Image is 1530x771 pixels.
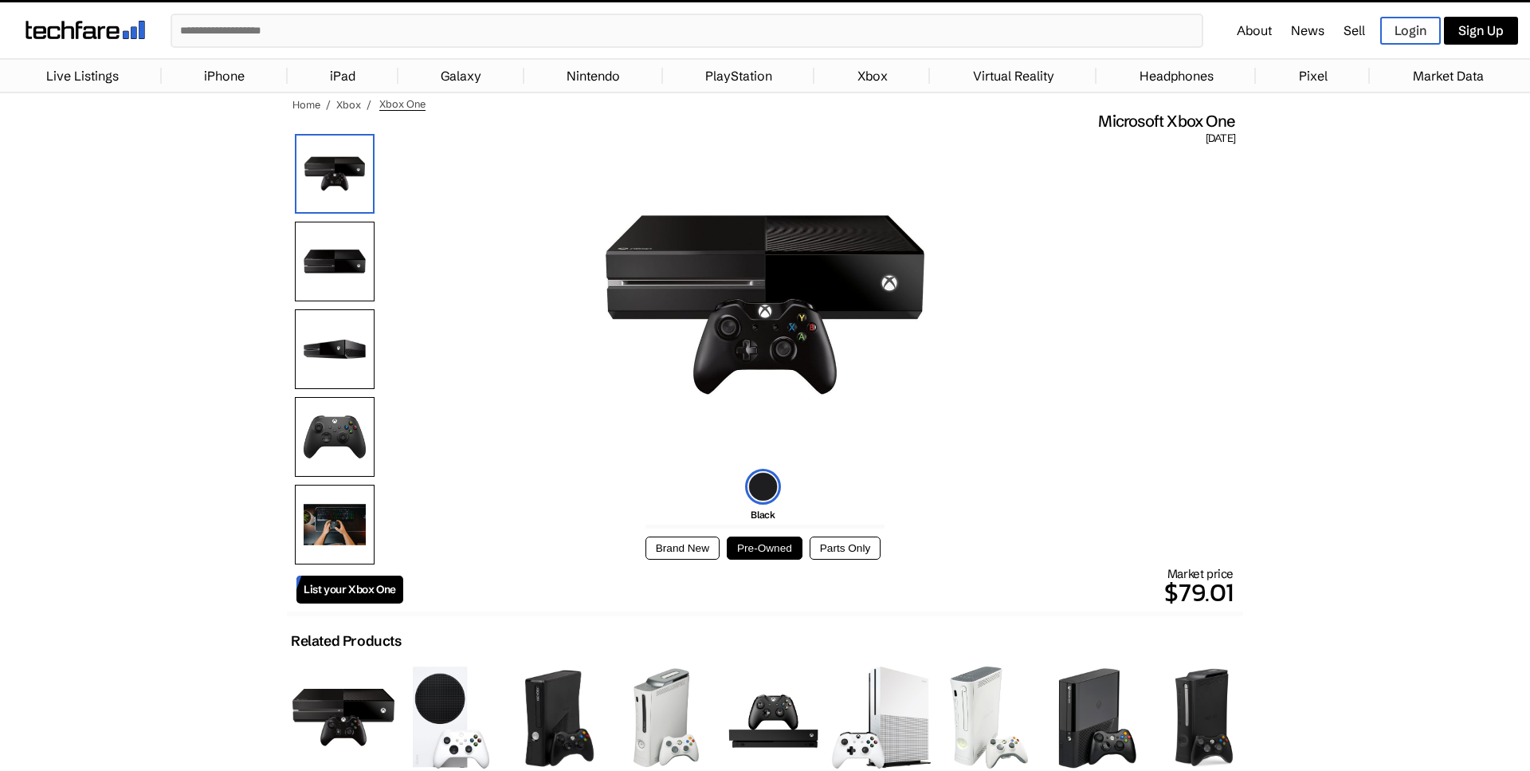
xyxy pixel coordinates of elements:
img: Microsoft Xbox One [292,667,394,769]
img: Microsoft Xbox One [606,146,924,465]
a: Xbox [849,60,896,92]
a: Sign Up [1444,17,1518,45]
div: Market price [403,566,1234,612]
span: Microsoft Xbox One [1098,111,1235,132]
img: Microsoft Xbox One [295,134,375,214]
a: Live Listings [38,60,127,92]
img: Microsoft Xbox 360 [632,667,700,768]
img: black-icon [745,469,781,505]
a: About [1237,22,1272,38]
span: [DATE] [1206,132,1235,146]
img: Microsoft Xbox 360 S [508,667,610,769]
a: Headphones [1132,60,1222,92]
span: Black [751,509,775,521]
img: Microsoft Xbox 360 Arcade [950,667,1027,768]
a: Login [1380,17,1441,45]
a: iPad [322,60,363,92]
a: iPhone [196,60,253,92]
img: Front [295,222,375,301]
span: Xbox One [379,97,426,111]
a: Sell [1344,22,1365,38]
a: Nintendo [559,60,628,92]
img: Controller [295,397,375,477]
span: / [326,98,331,111]
button: Pre-Owned [727,537,802,560]
a: Home [292,98,320,111]
span: List your Xbox One [304,583,396,596]
a: News [1291,22,1324,38]
img: Microsoft Xbox One X [722,669,826,766]
button: Brand New [645,537,720,560]
a: Market Data [1405,60,1492,92]
img: Playing [295,485,375,564]
img: Side [295,309,375,389]
img: Microsoft Xbox 360 Elite [1173,667,1235,769]
a: Xbox [336,98,361,111]
img: techfare logo [25,21,145,39]
a: Pixel [1291,60,1336,92]
a: Virtual Reality [965,60,1062,92]
img: Microsoft Xbox Series S [413,667,490,768]
p: $79.01 [403,573,1234,612]
button: Parts Only [810,537,881,560]
span: / [367,98,371,111]
a: List your Xbox One [296,576,403,604]
img: Microsoft Xbox 360 E [1056,667,1137,768]
img: Microsoft Xbox One S [832,667,931,769]
a: Galaxy [433,60,489,92]
h2: Related Products [291,632,402,650]
a: PlayStation [697,60,780,92]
